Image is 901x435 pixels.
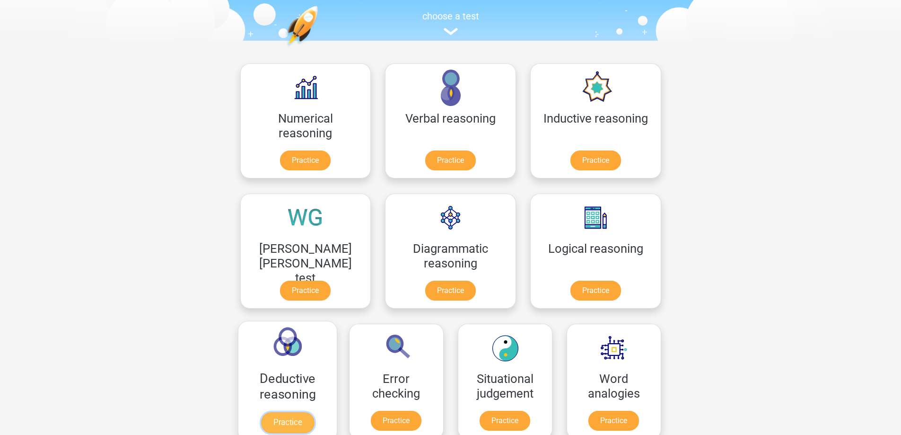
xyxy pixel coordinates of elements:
a: choose a test [233,10,668,36]
a: Practice [480,411,530,431]
a: Practice [425,151,476,170]
a: Practice [570,151,621,170]
a: Practice [280,151,331,170]
img: assessment [444,28,458,35]
a: Practice [425,281,476,301]
h5: choose a test [233,10,668,22]
a: Practice [280,281,331,301]
a: Practice [261,412,314,433]
img: practice [285,6,355,91]
a: Practice [570,281,621,301]
a: Practice [371,411,421,431]
a: Practice [588,411,639,431]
